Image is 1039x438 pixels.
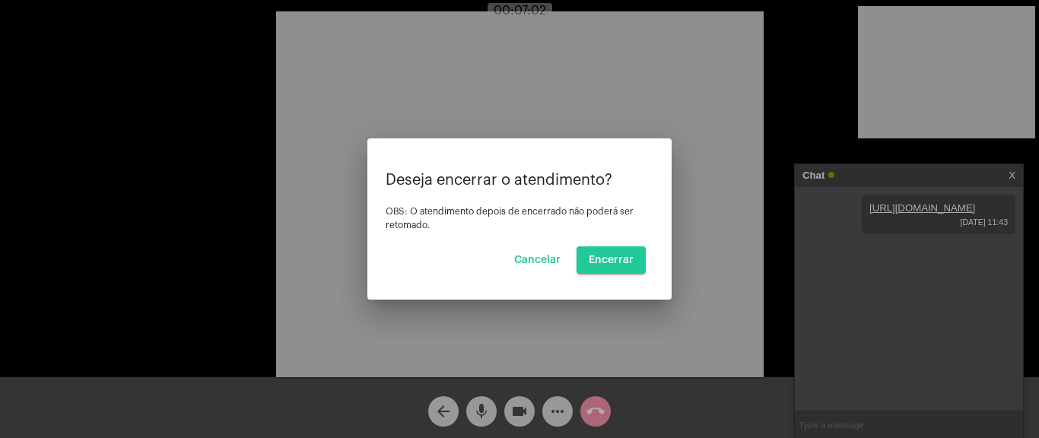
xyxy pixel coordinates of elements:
span: Cancelar [514,255,561,265]
button: Cancelar [502,246,573,274]
p: Deseja encerrar o atendimento? [386,172,653,189]
span: Encerrar [589,255,634,265]
button: Encerrar [577,246,646,274]
span: OBS: O atendimento depois de encerrado não poderá ser retomado. [386,207,634,230]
